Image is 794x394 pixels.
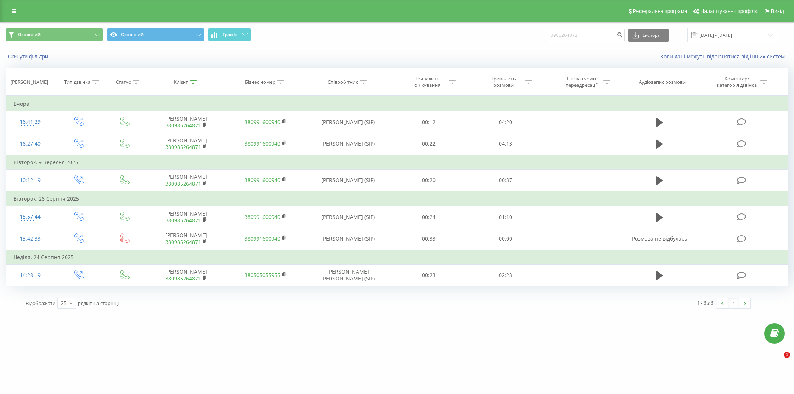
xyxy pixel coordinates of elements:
[78,300,119,306] span: рядків на сторінці
[174,79,188,85] div: Клієнт
[6,191,788,206] td: Вівторок, 26 Серпня 2025
[13,210,47,224] div: 15:57:44
[305,111,391,133] td: [PERSON_NAME] (SIP)
[633,8,688,14] span: Реферальна програма
[771,8,784,14] span: Вихід
[391,206,467,228] td: 00:24
[165,143,201,150] a: 380985264871
[305,169,391,191] td: [PERSON_NAME] (SIP)
[245,271,280,279] a: 380505055955
[245,213,280,220] a: 380991600940
[305,228,391,250] td: [PERSON_NAME] (SIP)
[467,228,543,250] td: 00:00
[728,298,739,308] a: 1
[700,8,758,14] span: Налаштування профілю
[245,177,280,184] a: 380991600940
[467,264,543,286] td: 02:23
[697,299,713,306] div: 1 - 6 з 6
[13,173,47,188] div: 10:12:19
[107,28,204,41] button: Основний
[484,76,523,88] div: Тривалість розмови
[165,122,201,129] a: 380985264871
[26,300,55,306] span: Відображати
[116,79,131,85] div: Статус
[146,206,226,228] td: [PERSON_NAME]
[305,264,391,286] td: [PERSON_NAME] [PERSON_NAME] (SIP)
[146,169,226,191] td: [PERSON_NAME]
[146,264,226,286] td: [PERSON_NAME]
[391,169,467,191] td: 00:20
[562,76,602,88] div: Назва схеми переадресації
[628,29,669,42] button: Експорт
[632,235,687,242] span: Розмова не відбулась
[13,232,47,246] div: 13:42:33
[391,228,467,250] td: 00:33
[391,111,467,133] td: 00:12
[245,235,280,242] a: 380991600940
[13,137,47,151] div: 16:27:40
[146,133,226,155] td: [PERSON_NAME]
[769,352,787,370] iframe: Intercom live chat
[784,352,790,358] span: 1
[546,29,625,42] input: Пошук за номером
[245,118,280,125] a: 380991600940
[6,28,103,41] button: Основний
[715,76,759,88] div: Коментар/категорія дзвінка
[245,140,280,147] a: 380991600940
[61,299,67,307] div: 25
[328,79,358,85] div: Співробітник
[305,206,391,228] td: [PERSON_NAME] (SIP)
[467,133,543,155] td: 04:13
[407,76,447,88] div: Тривалість очікування
[6,155,788,170] td: Вівторок, 9 Вересня 2025
[146,111,226,133] td: [PERSON_NAME]
[245,79,275,85] div: Бізнес номер
[305,133,391,155] td: [PERSON_NAME] (SIP)
[165,217,201,224] a: 380985264871
[13,268,47,283] div: 14:28:19
[467,169,543,191] td: 00:37
[165,180,201,187] a: 380985264871
[10,79,48,85] div: [PERSON_NAME]
[18,32,41,38] span: Основний
[6,96,788,111] td: Вчора
[223,32,237,37] span: Графік
[64,79,90,85] div: Тип дзвінка
[6,250,788,265] td: Неділя, 24 Серпня 2025
[639,79,686,85] div: Аудіозапис розмови
[208,28,251,41] button: Графік
[165,275,201,282] a: 380985264871
[391,133,467,155] td: 00:22
[660,53,788,60] a: Коли дані можуть відрізнятися вiд інших систем
[467,111,543,133] td: 04:20
[391,264,467,286] td: 00:23
[165,238,201,245] a: 380985264871
[467,206,543,228] td: 01:10
[13,115,47,129] div: 16:41:29
[6,53,52,60] button: Скинути фільтри
[146,228,226,250] td: [PERSON_NAME]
